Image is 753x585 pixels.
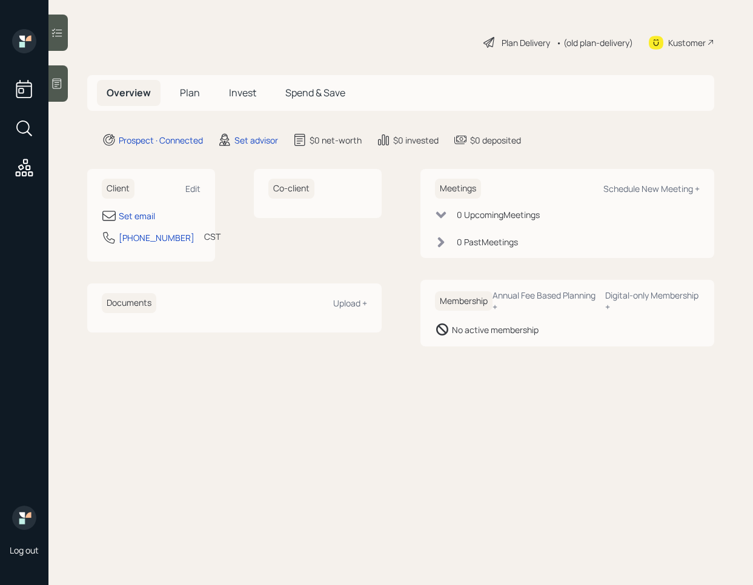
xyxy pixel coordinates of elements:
[10,544,39,556] div: Log out
[229,86,256,99] span: Invest
[605,289,700,312] div: Digital-only Membership +
[668,36,706,49] div: Kustomer
[119,210,155,222] div: Set email
[452,323,539,336] div: No active membership
[268,179,314,199] h6: Co-client
[435,291,493,311] h6: Membership
[180,86,200,99] span: Plan
[204,230,221,243] div: CST
[393,134,439,147] div: $0 invested
[185,183,201,194] div: Edit
[119,134,203,147] div: Prospect · Connected
[603,183,700,194] div: Schedule New Meeting +
[102,179,134,199] h6: Client
[502,36,550,49] div: Plan Delivery
[12,506,36,530] img: retirable_logo.png
[457,236,518,248] div: 0 Past Meeting s
[333,297,367,309] div: Upload +
[285,86,345,99] span: Spend & Save
[310,134,362,147] div: $0 net-worth
[119,231,194,244] div: [PHONE_NUMBER]
[470,134,521,147] div: $0 deposited
[107,86,151,99] span: Overview
[234,134,278,147] div: Set advisor
[457,208,540,221] div: 0 Upcoming Meeting s
[556,36,633,49] div: • (old plan-delivery)
[435,179,481,199] h6: Meetings
[102,293,156,313] h6: Documents
[493,289,596,312] div: Annual Fee Based Planning +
